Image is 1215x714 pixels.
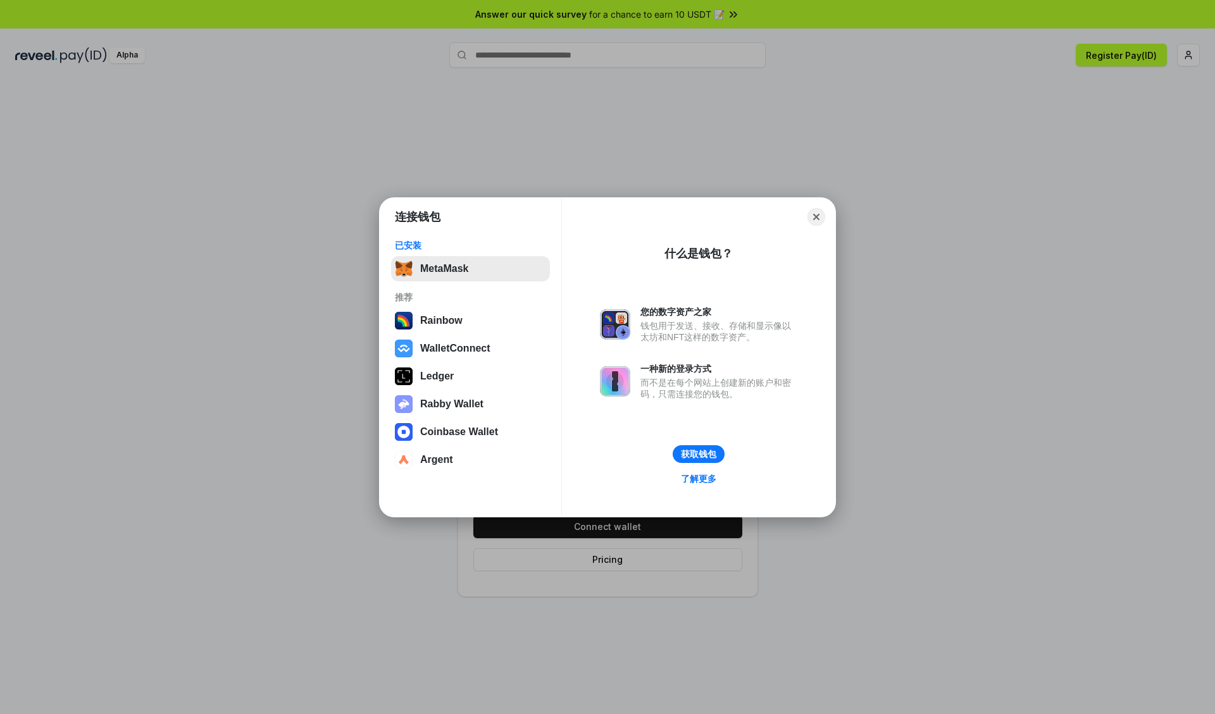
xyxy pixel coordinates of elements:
[640,377,797,400] div: 而不是在每个网站上创建新的账户和密码，只需连接您的钱包。
[600,366,630,397] img: svg+xml,%3Csvg%20xmlns%3D%22http%3A%2F%2Fwww.w3.org%2F2000%2Fsvg%22%20fill%3D%22none%22%20viewBox...
[391,364,550,389] button: Ledger
[681,473,716,484] div: 了解更多
[600,309,630,340] img: svg+xml,%3Csvg%20xmlns%3D%22http%3A%2F%2Fwww.w3.org%2F2000%2Fsvg%22%20fill%3D%22none%22%20viewBox...
[640,363,797,374] div: 一种新的登录方式
[420,454,453,465] div: Argent
[664,246,733,261] div: 什么是钱包？
[395,340,413,357] img: svg+xml,%3Csvg%20width%3D%2228%22%20height%3D%2228%22%20viewBox%3D%220%200%2028%2028%22%20fill%3D...
[395,312,413,329] img: svg+xml,%3Csvg%20width%3D%22120%22%20height%3D%22120%22%20viewBox%3D%220%200%20120%20120%22%20fil...
[420,263,468,274] div: MetaMask
[395,240,546,251] div: 已安装
[395,395,413,413] img: svg+xml,%3Csvg%20xmlns%3D%22http%3A%2F%2Fwww.w3.org%2F2000%2Fsvg%22%20fill%3D%22none%22%20viewBox...
[391,391,550,417] button: Rabby Wallet
[395,423,413,441] img: svg+xml,%3Csvg%20width%3D%2228%22%20height%3D%2228%22%20viewBox%3D%220%200%2028%2028%22%20fill%3D...
[391,336,550,361] button: WalletConnect
[420,398,483,410] div: Rabby Wallet
[395,367,413,385] img: svg+xml,%3Csvg%20xmlns%3D%22http%3A%2F%2Fwww.w3.org%2F2000%2Fsvg%22%20width%3D%2228%22%20height%3...
[420,315,463,326] div: Rainbow
[640,306,797,317] div: 您的数字资产之家
[640,320,797,343] div: 钱包用于发送、接收、存储和显示像以太坊和NFT这样的数字资产。
[395,209,440,225] h1: 连接钱包
[391,447,550,472] button: Argent
[420,343,490,354] div: WalletConnect
[395,451,413,469] img: svg+xml,%3Csvg%20width%3D%2228%22%20height%3D%2228%22%20viewBox%3D%220%200%2028%2028%22%20fill%3D...
[673,471,724,487] a: 了解更多
[395,292,546,303] div: 推荐
[391,419,550,445] button: Coinbase Wallet
[395,260,413,278] img: svg+xml,%3Csvg%20fill%3D%22none%22%20height%3D%2233%22%20viewBox%3D%220%200%2035%2033%22%20width%...
[391,308,550,333] button: Rainbow
[420,371,454,382] div: Ledger
[681,448,716,460] div: 获取钱包
[420,426,498,438] div: Coinbase Wallet
[807,208,825,226] button: Close
[673,445,725,463] button: 获取钱包
[391,256,550,281] button: MetaMask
